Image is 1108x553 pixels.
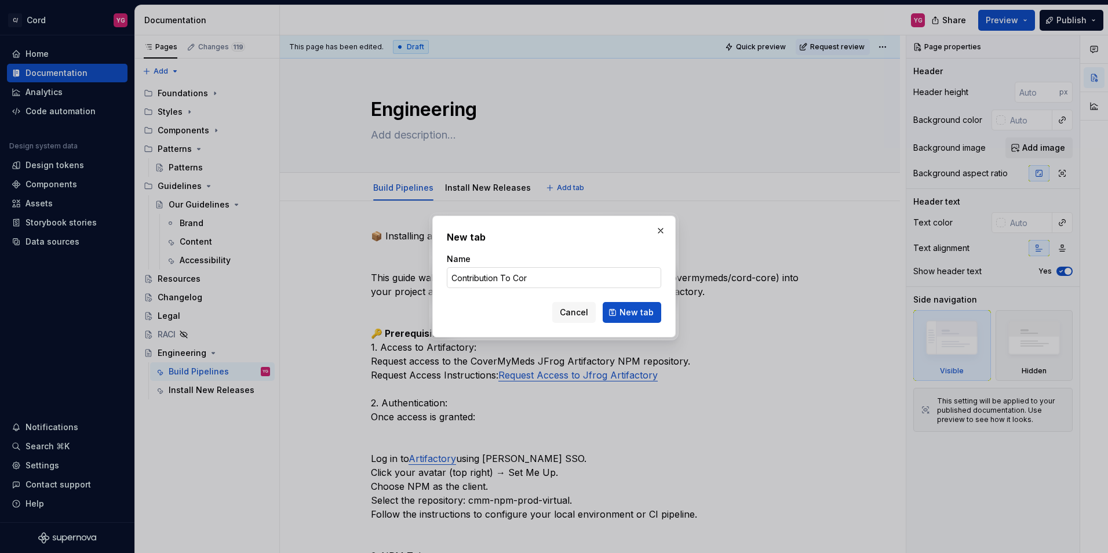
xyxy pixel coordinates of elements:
button: Cancel [552,302,596,323]
span: Cancel [560,307,588,318]
span: New tab [619,307,654,318]
button: New tab [603,302,661,323]
h2: New tab [447,230,661,244]
label: Name [447,253,471,265]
